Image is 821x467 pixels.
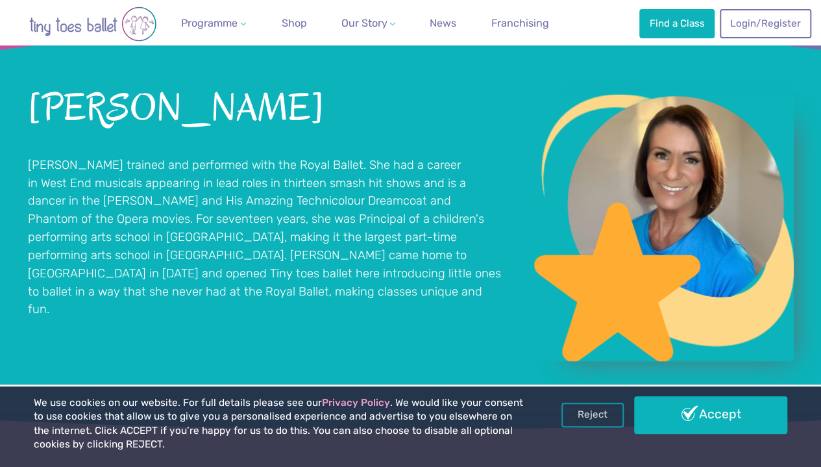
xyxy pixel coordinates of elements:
span: News [430,17,456,29]
img: tiny toes ballet [15,6,171,42]
a: Accept [634,396,787,434]
p: [PERSON_NAME] trained and performed with the Royal Ballet. She had a career in West End musicals ... [28,157,502,318]
a: Shop [276,10,312,36]
a: Franchising [486,10,554,36]
a: Reject [561,403,624,427]
span: Franchising [491,17,549,29]
a: Our Story [336,10,400,36]
span: Programme [181,17,238,29]
span: Our Story [341,17,387,29]
span: Shop [282,17,307,29]
a: View full-size image [534,94,794,362]
p: We use cookies on our website. For full details please see our . We would like your consent to us... [34,396,524,452]
a: News [424,10,461,36]
a: Programme [176,10,251,36]
h2: [PERSON_NAME] [28,89,502,128]
a: Login/Register [720,9,811,38]
a: Find a Class [639,9,715,38]
a: Privacy Policy [322,397,390,409]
